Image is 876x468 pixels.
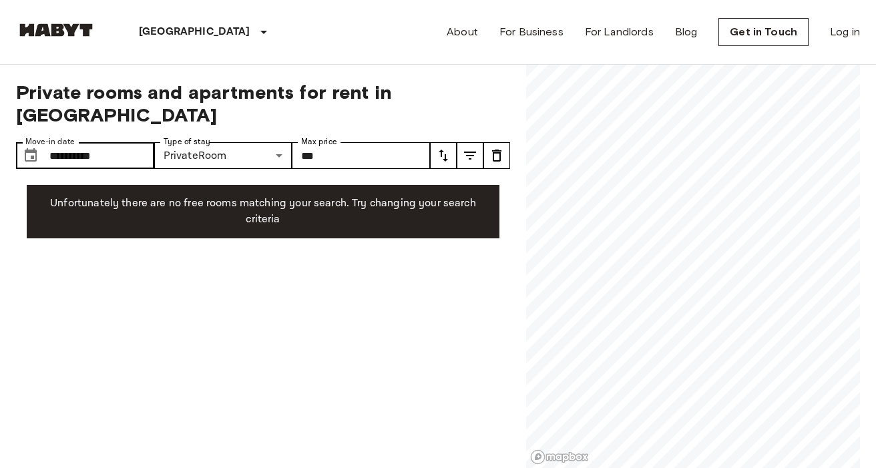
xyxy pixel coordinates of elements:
[301,136,337,148] label: Max price
[16,81,510,126] span: Private rooms and apartments for rent in [GEOGRAPHIC_DATA]
[17,142,44,169] button: Choose date, selected date is 1 Oct 2025
[139,24,250,40] p: [GEOGRAPHIC_DATA]
[164,136,210,148] label: Type of stay
[16,23,96,37] img: Habyt
[457,142,483,169] button: tune
[25,136,75,148] label: Move-in date
[675,24,698,40] a: Blog
[585,24,654,40] a: For Landlords
[483,142,510,169] button: tune
[718,18,809,46] a: Get in Touch
[499,24,564,40] a: For Business
[530,449,589,465] a: Mapbox logo
[430,142,457,169] button: tune
[830,24,860,40] a: Log in
[154,142,292,169] div: PrivateRoom
[447,24,478,40] a: About
[37,196,489,228] p: Unfortunately there are no free rooms matching your search. Try changing your search criteria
